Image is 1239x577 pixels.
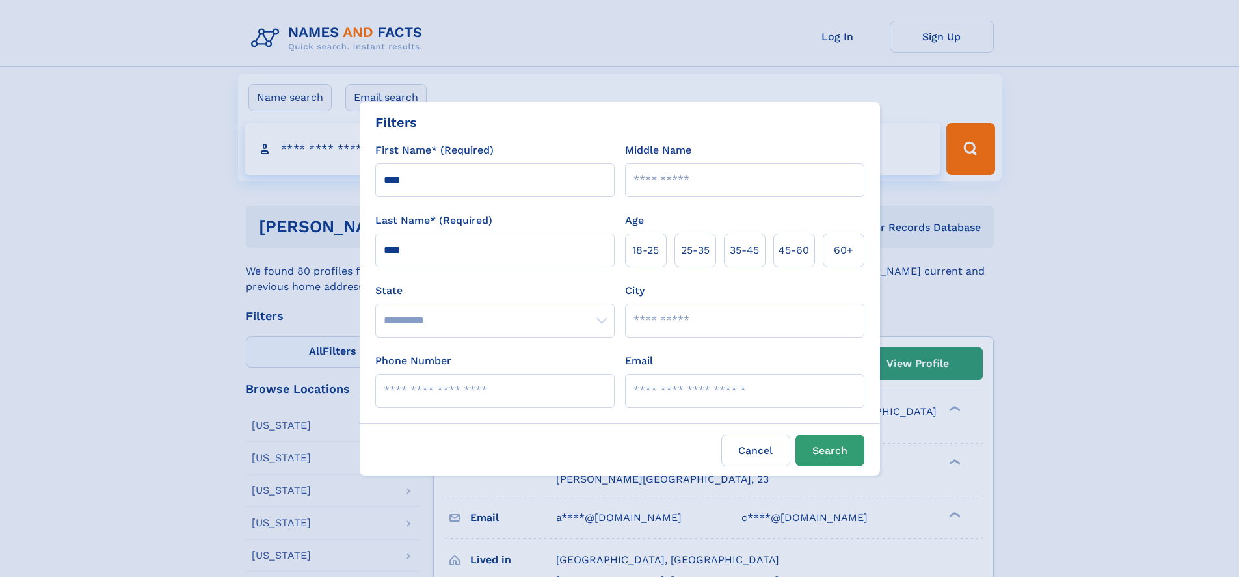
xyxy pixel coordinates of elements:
label: Phone Number [375,353,451,369]
span: 25‑35 [681,243,710,258]
label: State [375,283,615,299]
label: City [625,283,645,299]
span: 35‑45 [730,243,759,258]
label: Middle Name [625,142,691,158]
span: 60+ [834,243,853,258]
label: First Name* (Required) [375,142,494,158]
label: Email [625,353,653,369]
label: Last Name* (Required) [375,213,492,228]
label: Cancel [721,435,790,466]
span: 45‑60 [779,243,809,258]
div: Filters [375,113,417,132]
button: Search [795,435,864,466]
span: 18‑25 [632,243,659,258]
label: Age [625,213,644,228]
